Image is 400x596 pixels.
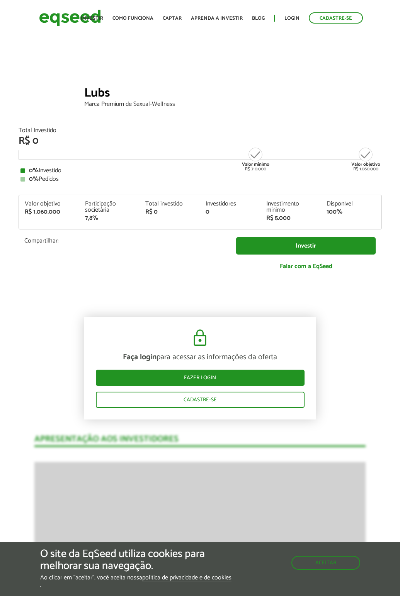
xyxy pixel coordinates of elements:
[241,147,270,171] div: R$ 710.000
[206,209,254,215] div: 0
[163,16,182,21] a: Captar
[191,16,243,21] a: Aprenda a investir
[40,574,232,589] p: Ao clicar em "aceitar", você aceita nossa .
[29,165,39,176] strong: 0%
[25,209,73,215] div: R$ 1.060.000
[145,201,194,207] div: Total investido
[284,16,300,21] a: Login
[96,370,305,386] a: Fazer login
[206,201,254,207] div: Investidores
[236,237,376,255] a: Investir
[20,168,380,174] div: Investido
[29,174,39,184] strong: 0%
[85,215,134,221] div: 7,8%
[96,353,305,362] p: para acessar as informações da oferta
[252,16,265,21] a: Blog
[40,548,232,572] h5: O site da EqSeed utiliza cookies para melhorar sua navegação.
[25,201,73,207] div: Valor objetivo
[39,8,101,28] img: EqSeed
[236,258,376,274] a: Falar com a EqSeed
[242,161,269,168] strong: Valor mínimo
[327,201,375,207] div: Disponível
[291,556,360,570] button: Aceitar
[19,136,382,146] div: R$ 0
[123,351,157,363] strong: Faça login
[351,147,380,171] div: R$ 1.060.000
[20,176,380,182] div: Pedidos
[191,329,209,347] img: cadeado.svg
[266,215,315,221] div: R$ 5.000
[351,161,380,168] strong: Valor objetivo
[81,16,103,21] a: Investir
[84,87,382,101] div: Lubs
[19,127,382,134] div: Total Investido
[112,16,153,21] a: Como funciona
[96,392,305,408] a: Cadastre-se
[266,201,315,213] div: Investimento mínimo
[309,12,363,24] a: Cadastre-se
[145,209,194,215] div: R$ 0
[24,237,225,245] p: Compartilhar:
[142,575,231,581] a: política de privacidade e de cookies
[327,209,375,215] div: 100%
[85,201,134,213] div: Participação societária
[84,101,382,107] div: Marca Premium de Sexual-Wellness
